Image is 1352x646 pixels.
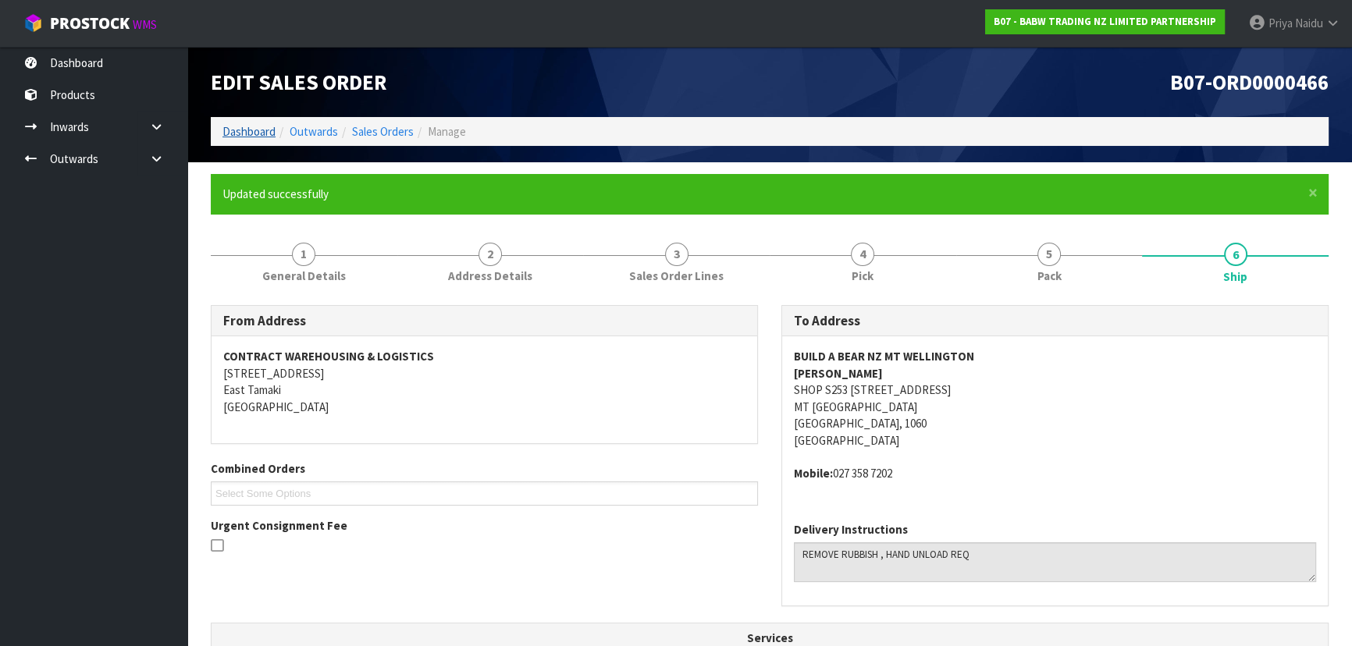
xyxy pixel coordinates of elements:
[629,268,724,284] span: Sales Order Lines
[1037,268,1062,284] span: Pack
[794,348,1316,449] address: SHOP S253 [STREET_ADDRESS] MT [GEOGRAPHIC_DATA] [GEOGRAPHIC_DATA], 1060 [GEOGRAPHIC_DATA]
[479,243,502,266] span: 2
[852,268,873,284] span: Pick
[211,69,386,95] span: Edit Sales Order
[352,124,414,139] a: Sales Orders
[1308,182,1318,204] span: ×
[851,243,874,266] span: 4
[1224,243,1247,266] span: 6
[428,124,466,139] span: Manage
[1268,16,1293,30] span: Priya
[211,517,347,534] label: Urgent Consignment Fee
[794,465,1316,481] address: 027 358 7202
[1170,69,1329,95] span: B07-ORD0000466
[794,521,908,538] label: Delivery Instructions
[1223,268,1247,285] span: Ship
[1295,16,1323,30] span: Naidu
[211,460,305,477] label: Combined Orders
[794,466,833,481] strong: mobile
[133,17,157,32] small: WMS
[794,314,1316,328] h3: To Address
[262,268,346,284] span: General Details
[1037,243,1061,266] span: 5
[994,15,1216,28] strong: B07 - BABW TRADING NZ LIMITED PARTNERSHIP
[794,349,974,364] strong: BUILD A BEAR NZ MT WELLINGTON
[665,243,688,266] span: 3
[448,268,532,284] span: Address Details
[794,366,883,381] strong: [PERSON_NAME]
[223,349,434,364] strong: CONTRACT WAREHOUSING & LOGISTICS
[50,13,130,34] span: ProStock
[290,124,338,139] a: Outwards
[985,9,1225,34] a: B07 - BABW TRADING NZ LIMITED PARTNERSHIP
[292,243,315,266] span: 1
[223,348,745,415] address: [STREET_ADDRESS] East Tamaki [GEOGRAPHIC_DATA]
[23,13,43,33] img: cube-alt.png
[223,314,745,328] h3: From Address
[222,124,276,139] a: Dashboard
[222,186,329,201] span: Updated successfully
